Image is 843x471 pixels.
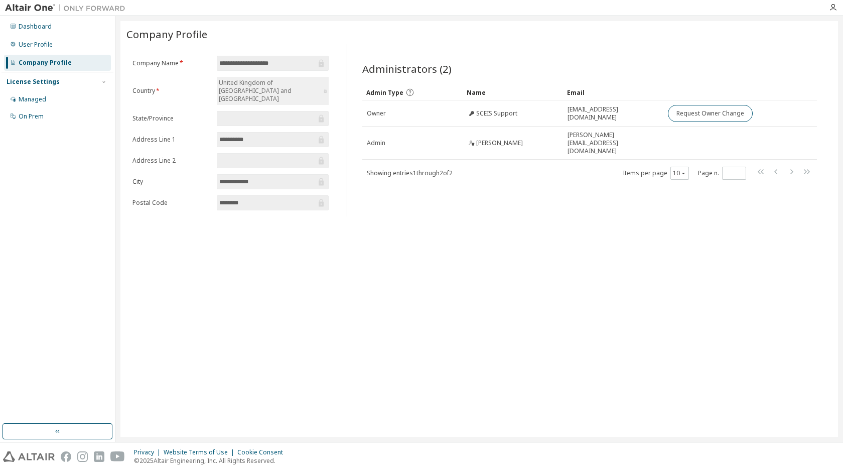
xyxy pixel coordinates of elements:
label: Country [132,87,211,95]
span: Page n. [698,167,746,180]
button: Request Owner Change [668,105,753,122]
div: Dashboard [19,23,52,31]
span: [EMAIL_ADDRESS][DOMAIN_NAME] [568,105,659,122]
span: Company Profile [126,27,207,41]
div: United Kingdom of [GEOGRAPHIC_DATA] and [GEOGRAPHIC_DATA] [217,77,328,105]
label: Company Name [132,59,211,67]
div: User Profile [19,41,53,49]
div: United Kingdom of [GEOGRAPHIC_DATA] and [GEOGRAPHIC_DATA] [217,77,321,104]
img: youtube.svg [110,451,125,462]
img: instagram.svg [77,451,88,462]
span: Admin [367,139,385,147]
div: Website Terms of Use [164,448,237,456]
div: Cookie Consent [237,448,289,456]
img: Altair One [5,3,130,13]
label: Postal Code [132,199,211,207]
button: 10 [673,169,686,177]
span: SCEIS Support [476,109,517,117]
label: State/Province [132,114,211,123]
div: Company Profile [19,59,72,67]
span: Showing entries 1 through 2 of 2 [367,169,453,177]
label: Address Line 2 [132,157,211,165]
label: Address Line 1 [132,136,211,144]
span: [PERSON_NAME][EMAIL_ADDRESS][DOMAIN_NAME] [568,131,659,155]
span: Administrators (2) [362,62,452,76]
div: Managed [19,95,46,103]
img: altair_logo.svg [3,451,55,462]
div: License Settings [7,78,60,86]
span: Owner [367,109,386,117]
p: © 2025 Altair Engineering, Inc. All Rights Reserved. [134,456,289,465]
img: facebook.svg [61,451,71,462]
img: linkedin.svg [94,451,104,462]
span: [PERSON_NAME] [476,139,523,147]
label: City [132,178,211,186]
div: On Prem [19,112,44,121]
span: Items per page [623,167,689,180]
span: Admin Type [366,88,403,97]
div: Privacy [134,448,164,456]
div: Name [467,84,559,100]
div: Email [567,84,659,100]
